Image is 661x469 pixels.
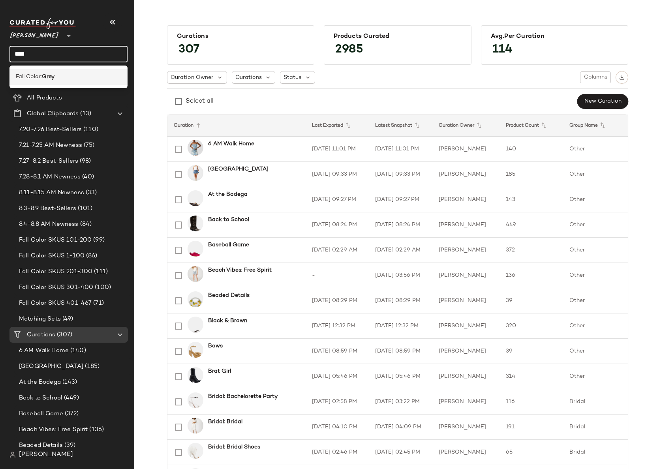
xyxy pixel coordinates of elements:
td: Bridal [563,440,628,465]
span: 7.27-8.2 Best-Sellers [19,157,78,166]
td: Other [563,137,628,162]
b: Beaded Details [208,291,250,300]
img: STEVEMADDEN_MENS_NATAN_BROWN-TAN_01.jpg [188,190,203,206]
b: 6 AM Walk Home [208,140,254,148]
span: Curations [235,73,262,82]
span: Status [284,73,301,82]
td: [DATE] 08:59 PM [369,339,432,364]
span: (75) [82,141,95,150]
span: (33) [84,188,97,197]
span: (100) [93,283,111,292]
td: Other [563,212,628,238]
td: 65 [500,440,563,465]
span: 6 AM Walk Home [19,346,69,355]
span: Baseball Game [19,409,63,418]
span: Fall Color SKUS 1-100 [19,251,85,261]
span: 8.11-8.15 AM Newness [19,188,84,197]
td: [PERSON_NAME] [432,162,500,187]
span: (111) [92,267,108,276]
button: New Curation [577,94,628,109]
span: 8.3-8.9 Best-Sellers [19,204,76,213]
td: [DATE] 09:27 PM [306,187,369,212]
td: [DATE] 02:29 AM [306,238,369,263]
b: Brat Girl [208,367,231,375]
td: 39 [500,288,563,313]
span: (13) [79,109,91,118]
b: At the Bodega [208,190,248,199]
span: Back to School [19,394,62,403]
b: Beach Vibes: Free Spirit [208,266,272,274]
td: Other [563,187,628,212]
img: STEVEMADDEN_SHOES_TIA_WHITEMULTI_01.jpg [188,392,203,408]
div: Select all [186,97,214,106]
td: [PERSON_NAME] [432,389,500,415]
b: Grey [42,73,54,81]
td: [DATE] 09:33 PM [369,162,432,187]
td: [PERSON_NAME] [432,364,500,389]
span: Fall Color: [16,73,42,81]
span: (99) [92,236,105,245]
td: [DATE] 08:29 PM [306,288,369,313]
td: 320 [500,313,563,339]
span: 307 [171,36,207,64]
td: [DATE] 08:24 PM [369,212,432,238]
span: 8.4-8.8 AM Newness [19,220,79,229]
span: 7.21-7.25 AM Newness [19,141,82,150]
td: 191 [500,415,563,440]
b: Bridal: Bridal [208,418,242,426]
th: Group Name [563,114,628,137]
span: (136) [88,425,104,434]
th: Product Count [500,114,563,137]
td: [DATE] 04:10 PM [306,415,369,440]
td: Other [563,364,628,389]
button: Columns [580,71,611,83]
td: Other [563,339,628,364]
th: Curation [167,114,306,137]
span: (98) [78,157,91,166]
img: STEVEMADDEN_APPAREL_BO303191_DENIM-FABRIC_0029.jpg [188,165,203,181]
b: Back to School [208,216,249,224]
td: [PERSON_NAME] [432,440,500,465]
div: Products Curated [334,33,461,40]
span: [GEOGRAPHIC_DATA] [19,362,83,371]
td: [DATE] 02:58 PM [306,389,369,415]
span: New Curation [584,98,622,105]
span: (84) [79,220,92,229]
span: (449) [62,394,79,403]
span: Matching Sets [19,315,61,324]
td: Bridal [563,389,628,415]
div: Avg.per Curation [491,33,618,40]
td: [PERSON_NAME] [432,212,500,238]
span: (39) [63,441,76,450]
td: [DATE] 04:09 PM [369,415,432,440]
td: 143 [500,187,563,212]
td: [DATE] 09:33 PM [306,162,369,187]
td: [DATE] 09:27 PM [369,187,432,212]
td: [PERSON_NAME] [432,339,500,364]
td: [DATE] 03:22 PM [369,389,432,415]
td: - [306,263,369,288]
span: (86) [85,251,98,261]
b: Baseball Game [208,241,249,249]
img: svg%3e [619,75,625,80]
span: (143) [61,378,77,387]
b: Bridal: Bridal Shoes [208,443,260,451]
td: 39 [500,339,563,364]
span: Fall Color SKUS 201-300 [19,267,92,276]
span: Fall Color SKUS 401-467 [19,299,92,308]
span: 114 [484,36,520,64]
img: STEVEMADDEN_SHOES_ROMEY_NATURAL-RAFFIA.jpg [188,342,203,358]
img: STEVEMADDEN_SHOES_ROCKY_BROWN-DISTRESSED_01.jpg [188,216,203,231]
td: [DATE] 08:59 PM [306,339,369,364]
span: All Products [27,94,62,103]
img: STEVEMADDEN_APPAREL_BP109225_WHITE_1680.jpg [188,418,203,433]
img: cfy_white_logo.C9jOOHJF.svg [9,18,77,29]
td: [PERSON_NAME] [432,187,500,212]
span: Global Clipboards [27,109,79,118]
td: 372 [500,238,563,263]
th: Last Exported [306,114,369,137]
td: [DATE] 03:56 PM [369,263,432,288]
td: Other [563,263,628,288]
img: STEVEMADDEN_SHOES_MIRAGE_HOT-PINK_01.jpg [188,241,203,257]
td: Other [563,238,628,263]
